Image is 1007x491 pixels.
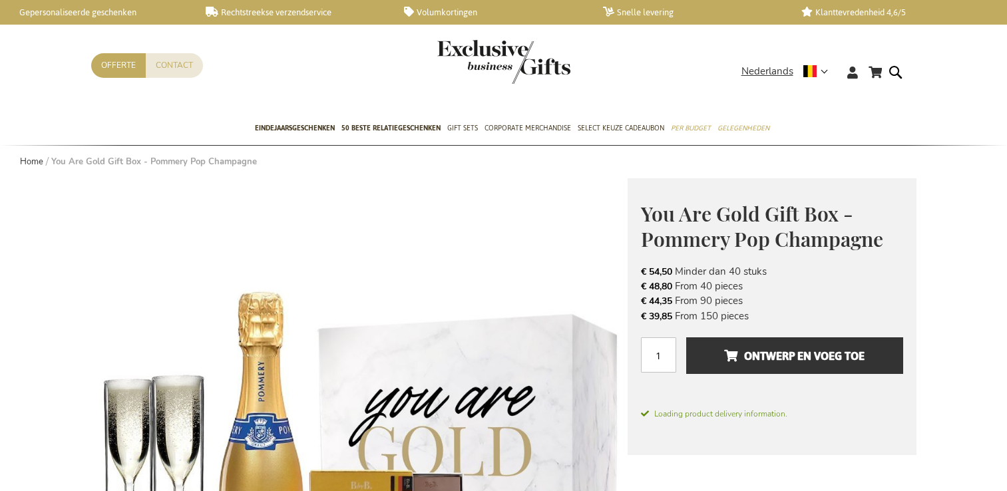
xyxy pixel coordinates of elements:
a: Home [20,156,43,168]
a: Volumkortingen [404,7,582,18]
span: 50 beste relatiegeschenken [341,121,441,135]
div: Nederlands [741,64,837,79]
a: Snelle levering [603,7,781,18]
span: Nederlands [741,64,793,79]
span: Loading product delivery information. [641,408,903,420]
input: Aantal [641,337,676,373]
a: Klanttevredenheid 4,6/5 [801,7,979,18]
span: € 54,50 [641,265,672,278]
span: Gift Sets [447,121,478,135]
a: Rechtstreekse verzendservice [206,7,383,18]
img: Exclusive Business gifts logo [437,40,570,84]
span: € 48,80 [641,280,672,293]
strong: You Are Gold Gift Box - Pommery Pop Champagne [51,156,257,168]
span: Per Budget [671,121,711,135]
span: Select Keuze Cadeaubon [578,121,664,135]
span: € 44,35 [641,295,672,307]
span: Ontwerp en voeg toe [724,345,865,367]
a: Gepersonaliseerde geschenken [7,7,184,18]
button: Ontwerp en voeg toe [686,337,903,374]
li: From 40 pieces [641,279,903,293]
span: Corporate Merchandise [485,121,571,135]
span: € 39,85 [641,310,672,323]
span: Gelegenheden [717,121,769,135]
li: From 150 pieces [641,309,903,323]
span: Eindejaarsgeschenken [255,121,335,135]
li: From 90 pieces [641,293,903,308]
span: You Are Gold Gift Box - Pommery Pop Champagne [641,200,883,253]
a: Offerte [91,53,146,78]
li: Minder dan 40 stuks [641,264,903,279]
a: Contact [146,53,203,78]
a: store logo [437,40,504,84]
